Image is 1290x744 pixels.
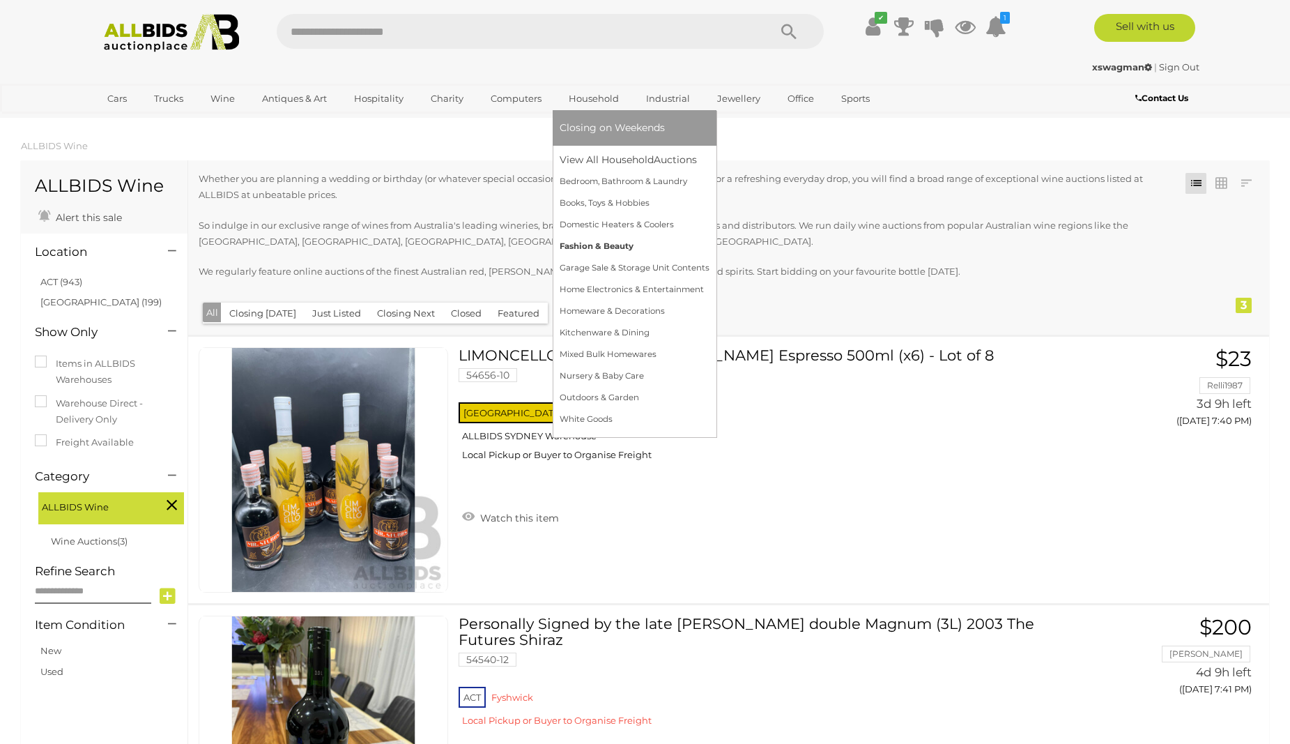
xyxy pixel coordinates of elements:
a: Hospitality [345,87,413,110]
a: Alert this sale [35,206,125,227]
span: Alert this sale [52,211,122,224]
a: ACT (943) [40,276,82,287]
button: Closing [DATE] [221,303,305,324]
label: Items in ALLBIDS Warehouses [35,356,174,388]
span: $200 [1199,614,1252,640]
a: Household [560,87,628,110]
h4: Item Condition [35,618,147,632]
span: Watch this item [477,512,559,524]
h4: Location [35,245,147,259]
i: 1 [1000,12,1010,24]
a: Sports [832,87,879,110]
a: xswagman [1092,61,1154,73]
a: Wine [201,87,244,110]
button: All [203,303,222,323]
img: 54656-10a.jpeg [201,348,445,592]
b: Contact Us [1135,93,1188,103]
a: Sign Out [1159,61,1199,73]
h4: Show Only [35,326,147,339]
a: Contact Us [1135,91,1192,106]
span: | [1154,61,1157,73]
a: LIMONCELLO 770ml (x2), [PERSON_NAME] Espresso 500ml (x6) - Lot of 8 54656-10 [GEOGRAPHIC_DATA] Ta... [469,347,1079,471]
a: Sell with us [1094,14,1195,42]
span: (3) [117,536,128,547]
h4: Refine Search [35,565,184,578]
div: 3 [1236,298,1252,313]
a: Used [40,666,63,677]
span: $23 [1215,346,1252,372]
span: ALLBIDS Wine [42,496,146,515]
a: Office [778,87,823,110]
a: $200 [PERSON_NAME] 4d 9h left ([DATE] 7:41 PM) [1100,616,1255,703]
label: Warehouse Direct - Delivery Only [35,395,174,428]
button: Just Listed [304,303,369,324]
i: ✔ [875,12,887,24]
a: [GEOGRAPHIC_DATA] [98,110,215,133]
a: New [40,645,61,656]
label: Freight Available [35,434,134,450]
p: So indulge in our exclusive range of wines from Australia's leading wineries, brands, retailers, ... [199,218,1160,250]
h4: Category [35,470,147,483]
a: [GEOGRAPHIC_DATA] (199) [40,296,162,308]
a: 1 [985,14,1006,39]
strong: xswagman [1092,61,1152,73]
a: Watch this item [459,506,562,527]
a: Trucks [145,87,192,110]
a: Industrial [637,87,699,110]
button: Featured [489,303,548,324]
a: ALLBIDS Wine [21,140,88,151]
img: Allbids.com.au [96,14,247,52]
a: Computers [482,87,551,110]
a: Wine Auctions(3) [51,536,128,547]
a: Personally Signed by the late [PERSON_NAME] double Magnum (3L) 2003 The Futures Shiraz 54540-12 A... [469,616,1079,738]
a: Jewellery [708,87,769,110]
a: $23 Relli1987 3d 9h left ([DATE] 7:40 PM) [1100,347,1255,434]
button: Closed [443,303,490,324]
a: Cars [98,87,136,110]
a: Charity [422,87,473,110]
h1: ALLBIDS Wine [35,176,174,196]
p: Whether you are planning a wedding or birthday (or whatever special occasion), adding to a collec... [199,171,1160,204]
button: Search [754,14,824,49]
a: ✔ [863,14,884,39]
button: Closing Next [369,303,443,324]
p: We regularly feature online auctions of the finest Australian red, [PERSON_NAME], sparkling, vint... [199,264,1160,280]
a: Antiques & Art [253,87,336,110]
